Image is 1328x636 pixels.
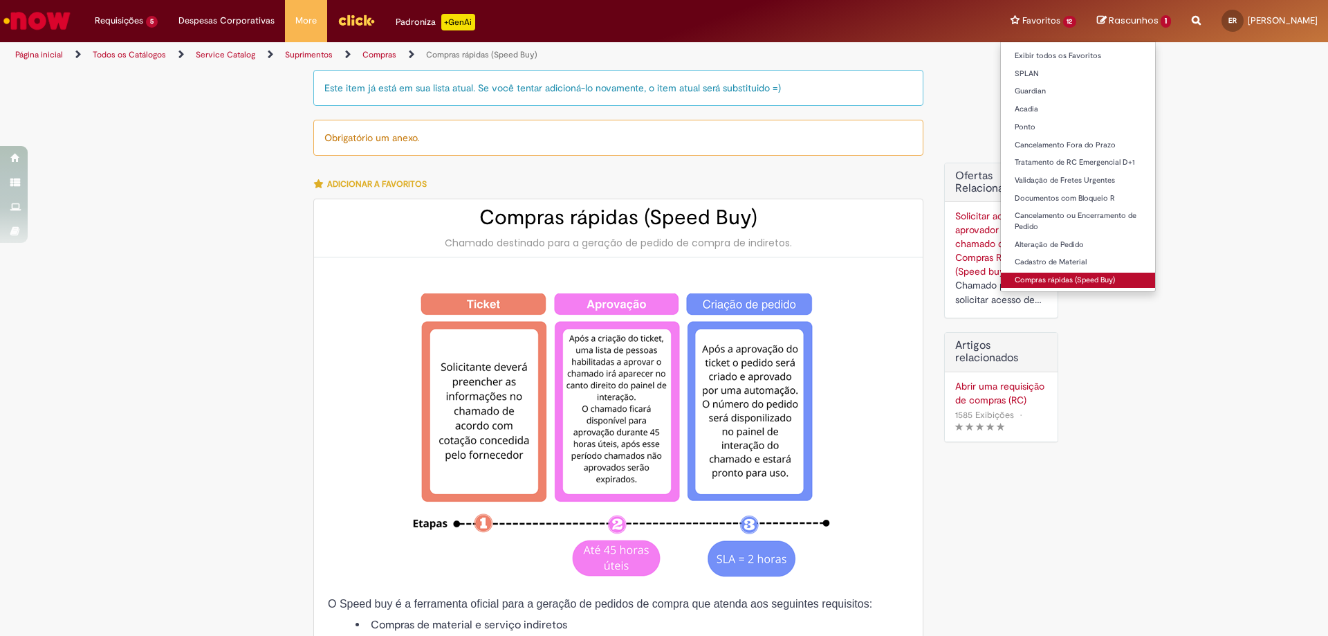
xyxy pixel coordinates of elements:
[1063,16,1077,28] span: 12
[1001,273,1156,288] a: Compras rápidas (Speed Buy)
[955,210,1036,278] a: Solicitar acesso de aprovador ao chamado de Compras Rápidas (Speed buy)
[1001,102,1156,117] a: Acadia
[295,14,317,28] span: More
[328,236,909,250] div: Chamado destinado para a geração de pedido de compra de indiretos.
[356,617,909,633] li: Compras de material e serviço indiretos
[178,14,275,28] span: Despesas Corporativas
[1001,191,1156,206] a: Documentos com Bloqueio R
[1001,255,1156,270] a: Cadastro de Material
[1228,16,1237,25] span: ER
[1001,138,1156,153] a: Cancelamento Fora do Prazo
[1001,208,1156,234] a: Cancelamento ou Encerramento de Pedido
[1001,84,1156,99] a: Guardian
[10,42,875,68] ul: Trilhas de página
[1248,15,1318,26] span: [PERSON_NAME]
[955,409,1014,421] span: 1585 Exibições
[313,170,434,199] button: Adicionar a Favoritos
[1097,15,1171,28] a: Rascunhos
[313,120,923,156] div: Obrigatório um anexo.
[426,49,537,60] a: Compras rápidas (Speed Buy)
[362,49,396,60] a: Compras
[1161,15,1171,28] span: 1
[441,14,475,30] p: +GenAi
[955,170,1047,194] h2: Ofertas Relacionadas
[338,10,375,30] img: click_logo_yellow_360x200.png
[1000,42,1156,292] ul: Favoritos
[396,14,475,30] div: Padroniza
[955,278,1047,307] div: Chamado para solicitar acesso de aprovador ao ticket de Speed buy
[93,49,166,60] a: Todos os Catálogos
[95,14,143,28] span: Requisições
[955,340,1047,364] h3: Artigos relacionados
[327,179,427,190] span: Adicionar a Favoritos
[1001,48,1156,64] a: Exibir todos os Favoritos
[313,70,923,106] div: Este item já está em sua lista atual. Se você tentar adicioná-lo novamente, o item atual será sub...
[1001,237,1156,253] a: Alteração de Pedido
[1017,406,1025,424] span: •
[1109,14,1159,27] span: Rascunhos
[1001,120,1156,135] a: Ponto
[1,7,73,35] img: ServiceNow
[15,49,63,60] a: Página inicial
[1022,14,1060,28] span: Favoritos
[955,379,1047,407] a: Abrir uma requisição de compras (RC)
[328,206,909,229] h2: Compras rápidas (Speed Buy)
[285,49,333,60] a: Suprimentos
[944,163,1058,318] div: Ofertas Relacionadas
[328,598,872,610] span: O Speed buy é a ferramenta oficial para a geração de pedidos de compra que atenda aos seguintes r...
[1001,155,1156,170] a: Tratamento de RC Emergencial D+1
[1001,66,1156,82] a: SPLAN
[196,49,255,60] a: Service Catalog
[146,16,158,28] span: 5
[1001,173,1156,188] a: Validação de Fretes Urgentes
